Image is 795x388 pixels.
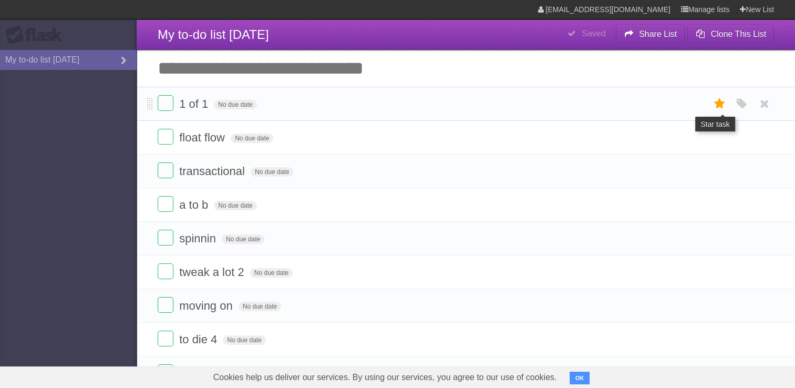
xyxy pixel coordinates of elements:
label: Done [158,129,173,145]
span: to die 4 [179,333,220,346]
label: Done [158,196,173,212]
label: Done [158,230,173,246]
span: No due date [214,201,256,210]
b: Share List [639,29,677,38]
b: Saved [582,29,605,38]
span: a to b [179,198,211,211]
span: No due date [223,335,265,345]
label: Done [158,331,173,346]
span: moving on [179,299,235,312]
span: spinnin [179,232,219,245]
button: OK [570,372,590,384]
span: float flow [179,131,228,144]
span: Cookies help us deliver our services. By using our services, you agree to our use of cookies. [203,367,567,388]
span: No due date [251,167,293,177]
span: 1 of 1 [179,97,211,110]
span: No due date [231,134,273,143]
span: No due date [239,302,281,311]
label: Done [158,364,173,380]
span: My to-do list [DATE] [158,27,269,42]
button: Share List [616,25,685,44]
label: Done [158,95,173,111]
span: No due date [222,234,264,244]
span: No due date [214,100,256,109]
span: transactional [179,165,247,178]
label: Done [158,263,173,279]
b: Clone This List [710,29,766,38]
button: Clone This List [687,25,774,44]
label: Star task [710,95,730,113]
span: No due date [250,268,293,278]
span: tweak a lot 2 [179,266,247,279]
label: Done [158,162,173,178]
label: Done [158,297,173,313]
div: Flask [5,26,68,45]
